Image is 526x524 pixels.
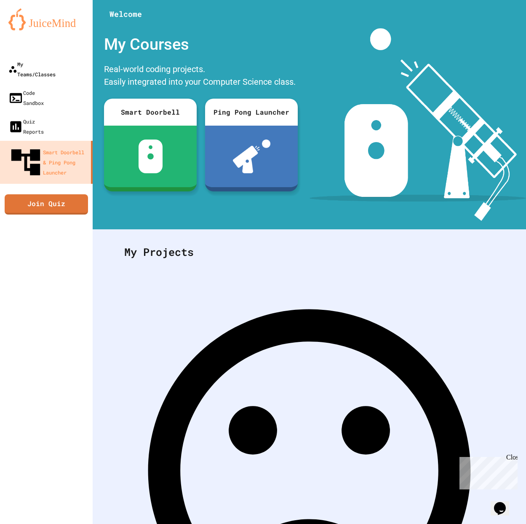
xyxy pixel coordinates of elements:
[5,194,88,215] a: Join Quiz
[116,236,503,269] div: My Projects
[8,8,84,30] img: logo-orange.svg
[8,88,44,108] div: Code Sandbox
[456,454,518,489] iframe: chat widget
[3,3,58,54] div: Chat with us now!Close
[104,99,197,126] div: Smart Doorbell
[8,59,56,79] div: My Teams/Classes
[100,61,302,92] div: Real-world coding projects. Easily integrated into your Computer Science class.
[139,140,163,173] img: sdb-white.svg
[491,490,518,516] iframe: chat widget
[8,145,88,180] div: Smart Doorbell & Ping Pong Launcher
[233,140,270,173] img: ppl-with-ball.png
[205,99,298,126] div: Ping Pong Launcher
[8,116,44,137] div: Quiz Reports
[100,28,302,61] div: My Courses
